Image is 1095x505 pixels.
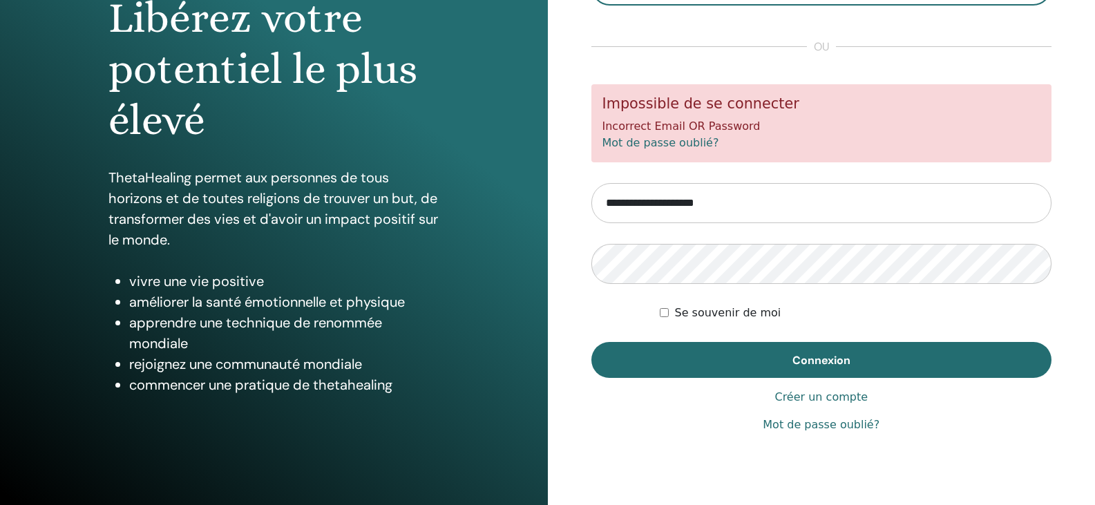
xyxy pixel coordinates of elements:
span: Connexion [792,353,850,368]
span: ou [807,39,836,55]
a: Mot de passe oublié? [763,417,879,433]
div: Keep me authenticated indefinitely or until I manually logout [660,305,1051,321]
h5: Impossible de se connecter [602,95,1041,113]
li: améliorer la santé émotionnelle et physique [129,292,439,312]
li: vivre une vie positive [129,271,439,292]
label: Se souvenir de moi [674,305,781,321]
li: commencer une pratique de thetahealing [129,374,439,395]
p: ThetaHealing permet aux personnes de tous horizons et de toutes religions de trouver un but, de t... [108,167,439,250]
a: Créer un compte [774,389,868,406]
li: rejoignez une communauté mondiale [129,354,439,374]
a: Mot de passe oublié? [602,136,719,149]
li: apprendre une technique de renommée mondiale [129,312,439,354]
button: Connexion [591,342,1052,378]
div: Incorrect Email OR Password [591,84,1052,162]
